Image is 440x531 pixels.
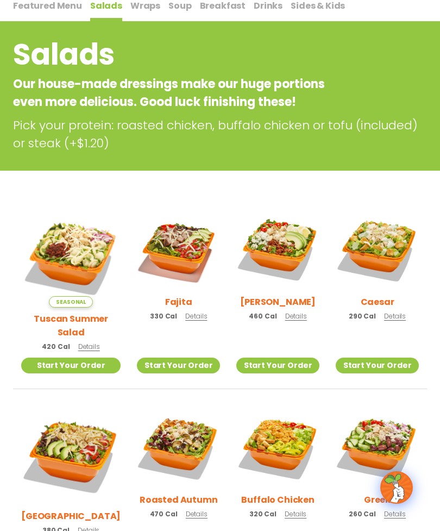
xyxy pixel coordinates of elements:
[137,358,220,373] a: Start Your Order
[249,509,276,519] span: 320 Cal
[381,472,412,503] img: wpChatIcon
[236,358,319,373] a: Start Your Order
[42,342,70,352] span: 420 Cal
[384,509,406,518] span: Details
[13,75,340,111] p: Our house-made dressings make our huge portions even more delicious. Good luck finishing these!
[140,493,218,507] h2: Roasted Autumn
[165,295,192,309] h2: Fajita
[240,295,316,309] h2: [PERSON_NAME]
[249,311,276,321] span: 460 Cal
[13,33,340,77] h2: Salads
[349,509,376,519] span: 260 Cal
[13,116,427,152] p: Pick your protein: roasted chicken, buffalo chicken or tofu (included) or steak (+$1.20)
[21,405,121,505] img: Product photo for BBQ Ranch Salad
[236,208,319,291] img: Product photo for Cobb Salad
[21,312,121,339] h2: Tuscan Summer Salad
[241,493,315,507] h2: Buffalo Chicken
[336,208,419,291] img: Product photo for Caesar Salad
[21,208,121,307] img: Product photo for Tuscan Summer Salad
[150,311,177,321] span: 330 Cal
[349,311,376,321] span: 290 Cal
[364,493,391,507] h2: Greek
[236,405,319,489] img: Product photo for Buffalo Chicken Salad
[384,311,406,321] span: Details
[285,509,306,518] span: Details
[21,358,121,373] a: Start Your Order
[137,405,220,489] img: Product photo for Roasted Autumn Salad
[185,311,207,321] span: Details
[78,342,100,351] span: Details
[137,208,220,291] img: Product photo for Fajita Salad
[186,509,208,518] span: Details
[21,509,121,523] h2: [GEOGRAPHIC_DATA]
[150,509,178,519] span: 470 Cal
[361,295,394,309] h2: Caesar
[336,358,419,373] a: Start Your Order
[49,296,93,308] span: Seasonal
[285,311,307,321] span: Details
[336,405,419,489] img: Product photo for Greek Salad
